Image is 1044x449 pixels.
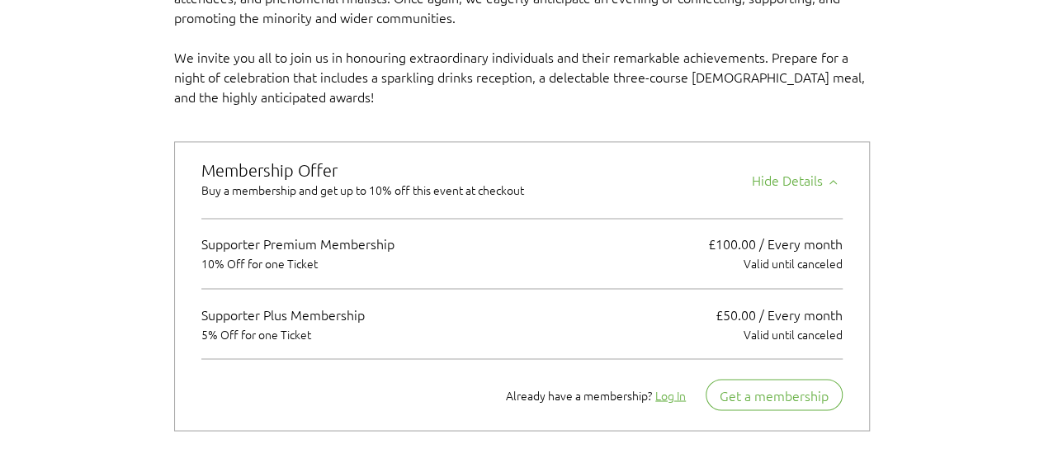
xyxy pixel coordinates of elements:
[716,305,843,322] div: £50.00 / Every month
[708,255,843,272] div: Valid until canceled
[706,379,843,410] button: Get a membership
[708,235,843,252] div: £100.00 / Every month
[201,305,385,322] div: Supporter Plus Membership
[506,386,686,403] div: Already have a membership?
[201,162,544,178] div: Membership Offer
[201,235,414,252] div: Supporter Premium Membership
[752,166,843,189] button: Hide Details
[716,325,843,342] div: Valid until canceled
[201,182,544,198] div: Buy a membership and get up to 10% off this event at checkout
[655,386,686,403] button: Log In
[174,141,870,431] div: main content
[174,48,868,106] span: We invite you all to join us in honouring extraordinary individuals and their remarkable achievem...
[201,325,385,342] div: 5% Off for one Ticket
[201,255,414,272] div: 10% Off for one Ticket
